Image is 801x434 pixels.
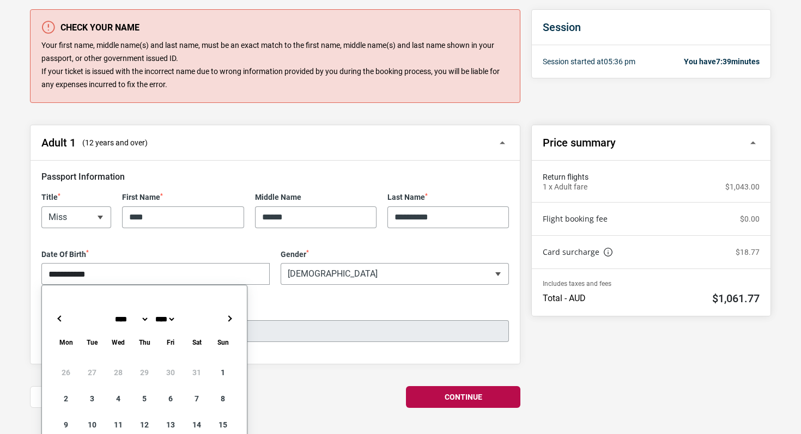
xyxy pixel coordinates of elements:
[105,359,131,386] div: 28
[406,386,520,408] button: Continue
[41,250,270,259] label: Date Of Birth
[41,39,509,91] p: Your first name, middle name(s) and last name, must be an exact match to the first name, middle n...
[543,213,608,224] a: Flight booking fee
[157,386,184,412] div: 6
[42,207,111,228] span: Miss
[41,307,509,316] label: Email Address
[543,136,616,149] h2: Price summary
[543,56,635,67] p: Session started at
[105,336,131,349] div: Wednesday
[281,264,508,284] span: Female
[41,206,111,228] span: Miss
[210,336,236,349] div: Sunday
[716,57,731,66] span: 7:39
[184,386,210,412] div: 7
[281,250,509,259] label: Gender
[82,137,148,148] span: (12 years and over)
[532,125,770,161] button: Price summary
[281,263,509,285] span: Female
[740,215,760,224] p: $0.00
[53,386,79,412] div: 2
[41,172,509,182] h3: Passport Information
[184,359,210,386] div: 31
[53,336,79,349] div: Monday
[712,292,760,305] h2: $1,061.77
[30,386,144,408] button: Back
[122,193,244,202] label: First Name
[184,336,210,349] div: Saturday
[604,57,635,66] span: 05:36 pm
[543,172,760,182] span: Return flights
[725,182,760,192] p: $1,043.00
[53,359,79,386] div: 26
[223,312,236,325] button: →
[736,248,760,257] p: $18.77
[131,359,157,386] div: 29
[79,386,105,412] div: 3
[79,359,105,386] div: 27
[157,359,184,386] div: 30
[210,359,236,386] div: 1
[41,136,76,149] h2: Adult 1
[543,247,612,258] a: Card surcharge
[31,125,520,161] button: Adult 1 (12 years and over)
[79,336,105,349] div: Tuesday
[543,293,586,304] p: Total - AUD
[53,312,66,325] button: ←
[684,56,760,67] p: You have minutes
[131,336,157,349] div: Thursday
[41,21,509,34] h3: Check your name
[157,336,184,349] div: Friday
[255,193,377,202] label: Middle Name
[543,280,760,288] p: Includes taxes and fees
[543,21,760,34] h2: Session
[105,386,131,412] div: 4
[131,386,157,412] div: 5
[543,182,587,192] p: 1 x Adult fare
[41,193,111,202] label: Title
[387,193,509,202] label: Last Name
[210,386,236,412] div: 8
